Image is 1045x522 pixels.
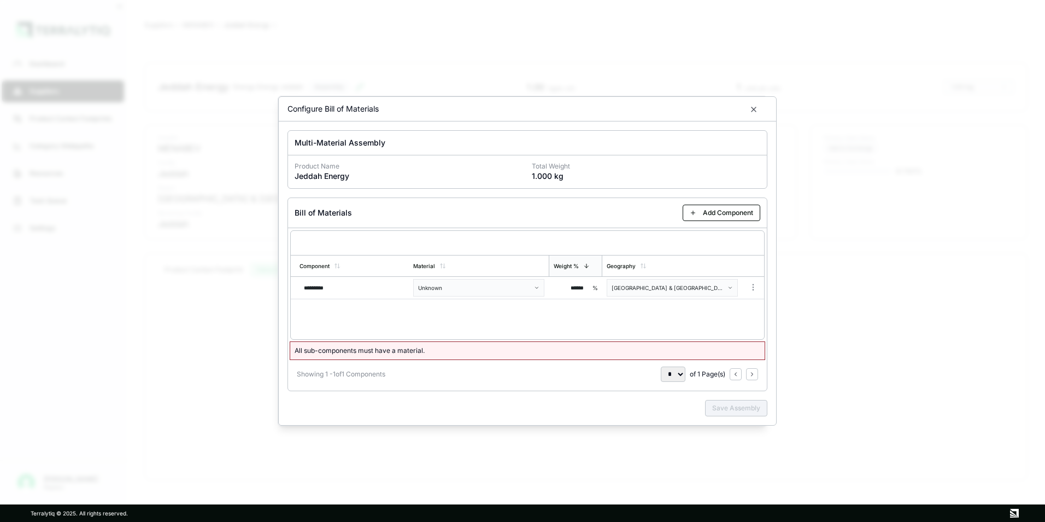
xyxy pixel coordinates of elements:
div: Material [413,263,435,269]
div: Component [300,263,330,269]
p: Product Name [295,162,523,171]
h3: Multi-Material Assembly [295,137,760,148]
span: of 1 Page(s) [690,370,725,379]
span: Unknown [418,285,442,291]
h3: Bill of Materials [295,207,352,218]
p: Jeddah Energy [295,171,523,182]
p: Total Weight [532,162,760,171]
button: Add Component [683,205,760,221]
span: % [592,285,598,291]
button: Unknown [413,279,544,297]
div: Showing 1 - 1 of 1 Components [297,370,385,379]
div: Geography [607,263,636,269]
button: [GEOGRAPHIC_DATA] & [GEOGRAPHIC_DATA] [607,279,738,297]
span: [GEOGRAPHIC_DATA] & [GEOGRAPHIC_DATA] [612,285,725,291]
p: 1.000 kg [532,171,760,182]
div: Weight % [554,263,579,269]
h2: Configure Bill of Materials [287,103,379,114]
div: All sub-components must have a material. [290,342,765,359]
